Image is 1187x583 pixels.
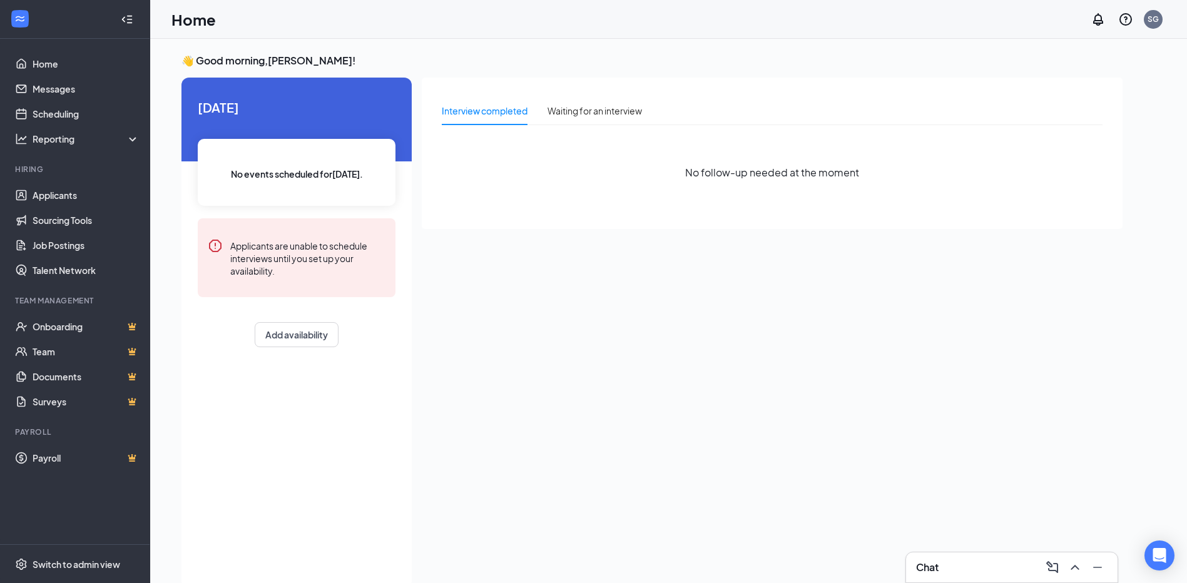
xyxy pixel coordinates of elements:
[33,208,140,233] a: Sourcing Tools
[1090,560,1105,575] svg: Minimize
[121,13,133,26] svg: Collapse
[33,558,120,570] div: Switch to admin view
[33,389,140,414] a: SurveysCrown
[1042,557,1062,577] button: ComposeMessage
[33,314,140,339] a: OnboardingCrown
[1065,557,1085,577] button: ChevronUp
[1091,12,1106,27] svg: Notifications
[208,238,223,253] svg: Error
[1148,14,1159,24] div: SG
[15,164,137,175] div: Hiring
[33,364,140,389] a: DocumentsCrown
[1067,560,1083,575] svg: ChevronUp
[15,295,137,306] div: Team Management
[33,76,140,101] a: Messages
[33,445,140,470] a: PayrollCrown
[33,133,140,145] div: Reporting
[15,558,28,570] svg: Settings
[171,9,216,30] h1: Home
[442,104,527,118] div: Interview completed
[33,101,140,126] a: Scheduling
[33,258,140,283] a: Talent Network
[198,98,395,117] span: [DATE]
[33,183,140,208] a: Applicants
[916,560,939,574] h3: Chat
[255,322,339,347] button: Add availability
[1118,12,1133,27] svg: QuestionInfo
[33,339,140,364] a: TeamCrown
[685,165,859,180] span: No follow-up needed at the moment
[1144,540,1174,570] div: Open Intercom Messenger
[1045,560,1060,575] svg: ComposeMessage
[15,427,137,437] div: Payroll
[15,133,28,145] svg: Analysis
[1088,557,1108,577] button: Minimize
[231,167,363,181] span: No events scheduled for [DATE] .
[548,104,642,118] div: Waiting for an interview
[14,13,26,25] svg: WorkstreamLogo
[33,51,140,76] a: Home
[230,238,385,277] div: Applicants are unable to schedule interviews until you set up your availability.
[33,233,140,258] a: Job Postings
[181,54,1123,68] h3: 👋 Good morning, [PERSON_NAME] !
